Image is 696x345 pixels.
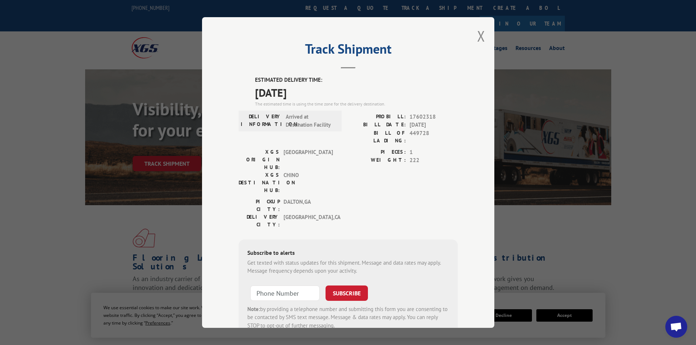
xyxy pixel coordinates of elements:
[284,213,333,229] span: [GEOGRAPHIC_DATA] , CA
[239,44,458,58] h2: Track Shipment
[247,259,449,275] div: Get texted with status updates for this shipment. Message and data rates may apply. Message frequ...
[410,156,458,165] span: 222
[239,171,280,194] label: XGS DESTINATION HUB:
[665,316,687,338] div: Open chat
[477,26,485,46] button: Close modal
[410,121,458,129] span: [DATE]
[239,148,280,171] label: XGS ORIGIN HUB:
[241,113,282,129] label: DELIVERY INFORMATION:
[247,305,449,330] div: by providing a telephone number and submitting this form you are consenting to be contacted by SM...
[348,129,406,145] label: BILL OF LADING:
[255,101,458,107] div: The estimated time is using the time zone for the delivery destination.
[284,198,333,213] span: DALTON , GA
[247,248,449,259] div: Subscribe to alerts
[255,84,458,101] span: [DATE]
[286,113,335,129] span: Arrived at Destination Facility
[255,76,458,84] label: ESTIMATED DELIVERY TIME:
[239,213,280,229] label: DELIVERY CITY:
[239,198,280,213] label: PICKUP CITY:
[326,285,368,301] button: SUBSCRIBE
[284,171,333,194] span: CHINO
[348,156,406,165] label: WEIGHT:
[348,121,406,129] label: BILL DATE:
[348,113,406,121] label: PROBILL:
[247,306,260,313] strong: Note:
[410,113,458,121] span: 17602318
[410,148,458,157] span: 1
[250,285,320,301] input: Phone Number
[348,148,406,157] label: PIECES:
[410,129,458,145] span: 449728
[284,148,333,171] span: [GEOGRAPHIC_DATA]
